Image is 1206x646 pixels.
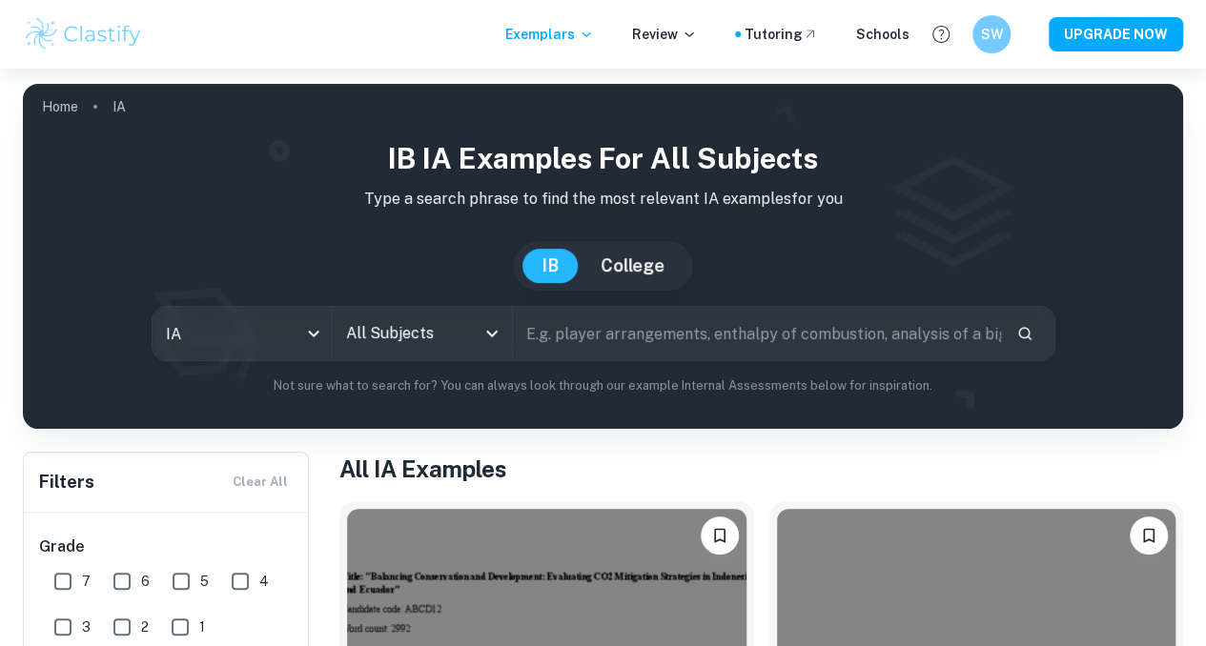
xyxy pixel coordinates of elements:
h6: Filters [39,469,94,495]
button: UPGRADE NOW [1049,17,1183,51]
span: 6 [141,571,150,592]
div: IA [153,307,332,360]
h1: IB IA examples for all subjects [38,137,1168,180]
span: 5 [200,571,209,592]
span: 3 [82,616,91,637]
span: 7 [82,571,91,592]
p: Exemplars [505,24,594,45]
button: Help and Feedback [925,18,957,50]
button: SW [972,15,1011,53]
button: Bookmark [1130,516,1168,555]
h6: Grade [39,535,295,558]
a: Tutoring [745,24,818,45]
input: E.g. player arrangements, enthalpy of combustion, analysis of a big city... [513,307,1001,360]
a: Schools [856,24,910,45]
h6: SW [981,24,1003,45]
span: 2 [141,616,149,637]
span: 4 [259,571,269,592]
img: Clastify logo [23,15,144,53]
button: Open [479,320,505,347]
button: IB [522,249,578,283]
span: 1 [199,616,205,637]
button: Search [1009,317,1041,350]
p: Type a search phrase to find the most relevant IA examples for you [38,188,1168,211]
p: IA [112,96,126,117]
button: College [582,249,684,283]
p: Review [632,24,697,45]
p: Not sure what to search for? You can always look through our example Internal Assessments below f... [38,376,1168,395]
h1: All IA Examples [339,452,1183,486]
a: Home [42,93,78,120]
button: Bookmark [701,516,739,555]
img: profile cover [23,84,1183,429]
